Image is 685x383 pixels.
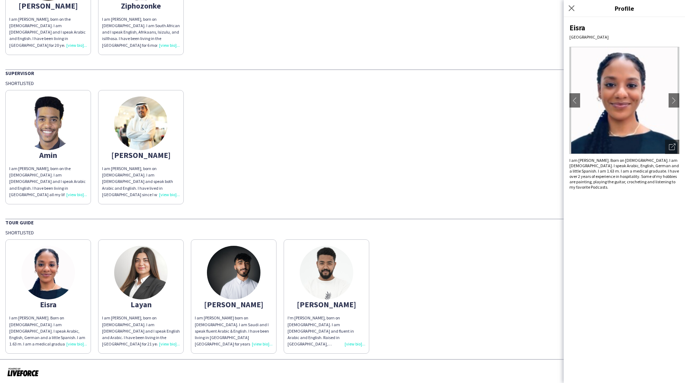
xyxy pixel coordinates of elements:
[665,140,679,154] div: Open photos pop-in
[207,246,260,299] img: thumb-6727e0508874e.jpeg
[564,4,685,13] h3: Profile
[21,96,75,150] img: thumb-684a051161f1c.jpeg
[569,34,679,40] div: [GEOGRAPHIC_DATA]
[195,315,273,347] div: I am [PERSON_NAME] born on [DEMOGRAPHIC_DATA]. I am Saudi and I speak fluent Arabic & English. I ...
[9,301,87,308] div: Eisra
[7,367,39,377] img: Powered by Liveforce
[102,3,180,9] div: Ziphozonke
[9,315,87,347] div: I am [PERSON_NAME]. Born on [DEMOGRAPHIC_DATA]. I am [DEMOGRAPHIC_DATA]. I speak Arabic, English,...
[5,80,680,86] div: Shortlisted
[9,152,87,158] div: Amin
[114,96,168,150] img: thumb-678d042e2c08d.jpeg
[9,16,87,49] div: I am [PERSON_NAME], born on the [DEMOGRAPHIC_DATA]. I am [DEMOGRAPHIC_DATA] and I speak Arabic an...
[21,246,75,299] img: thumb-687e8fdc15c82.jpeg
[9,3,87,9] div: [PERSON_NAME]
[569,47,679,154] img: Crew avatar or photo
[102,301,180,308] div: Layan
[102,315,180,347] div: I am [PERSON_NAME], born on [DEMOGRAPHIC_DATA]. I am [DEMOGRAPHIC_DATA] and I speak English and A...
[5,229,680,236] div: Shortlisted
[102,16,180,49] div: I am [PERSON_NAME], born on [DEMOGRAPHIC_DATA]. I am South African and I speak English, Afrikaans...
[569,158,679,190] div: I am [PERSON_NAME]. Born on [DEMOGRAPHIC_DATA]. I am [DEMOGRAPHIC_DATA]. I speak Arabic, English,...
[195,301,273,308] div: [PERSON_NAME]
[300,246,353,299] img: thumb-6666345f1d788.jpg
[288,315,365,347] div: I'm [PERSON_NAME], born on [DEMOGRAPHIC_DATA]. I am [DEMOGRAPHIC_DATA] and fluent in Arabic and E...
[114,246,168,299] img: thumb-6685c4c58ca4a.jpeg
[102,165,180,198] div: I am [PERSON_NAME], born on [DEMOGRAPHIC_DATA]. I am [DEMOGRAPHIC_DATA] and speak both Arabic and...
[9,165,87,198] div: I am [PERSON_NAME], born on the [DEMOGRAPHIC_DATA]. I am [DEMOGRAPHIC_DATA] and I speak Arabic an...
[5,69,680,76] div: Supervisor
[102,152,180,158] div: [PERSON_NAME]
[569,23,679,33] div: Eisra
[288,301,365,308] div: [PERSON_NAME]
[5,219,680,226] div: Tour Guide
